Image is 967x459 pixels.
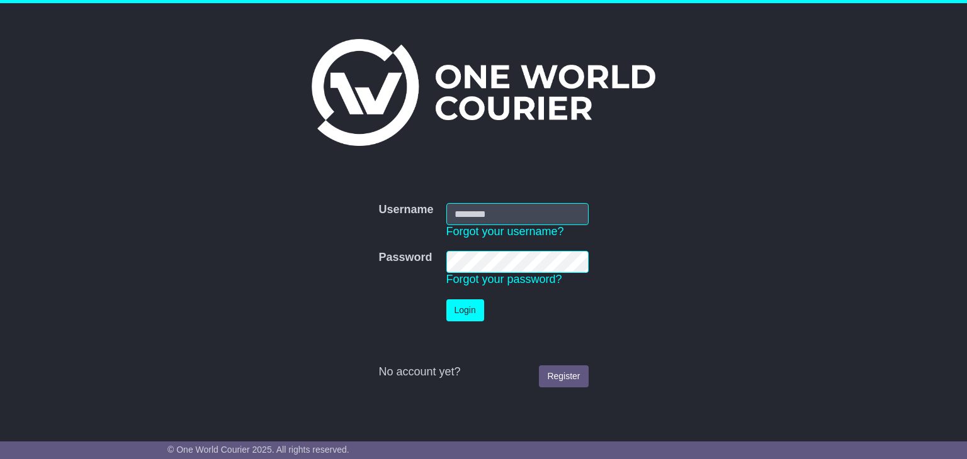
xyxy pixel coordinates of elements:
[378,251,432,265] label: Password
[539,365,588,387] a: Register
[167,445,349,455] span: © One World Courier 2025. All rights reserved.
[446,299,484,321] button: Login
[312,39,655,146] img: One World
[446,225,564,238] a: Forgot your username?
[446,273,562,285] a: Forgot your password?
[378,365,588,379] div: No account yet?
[378,203,433,217] label: Username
